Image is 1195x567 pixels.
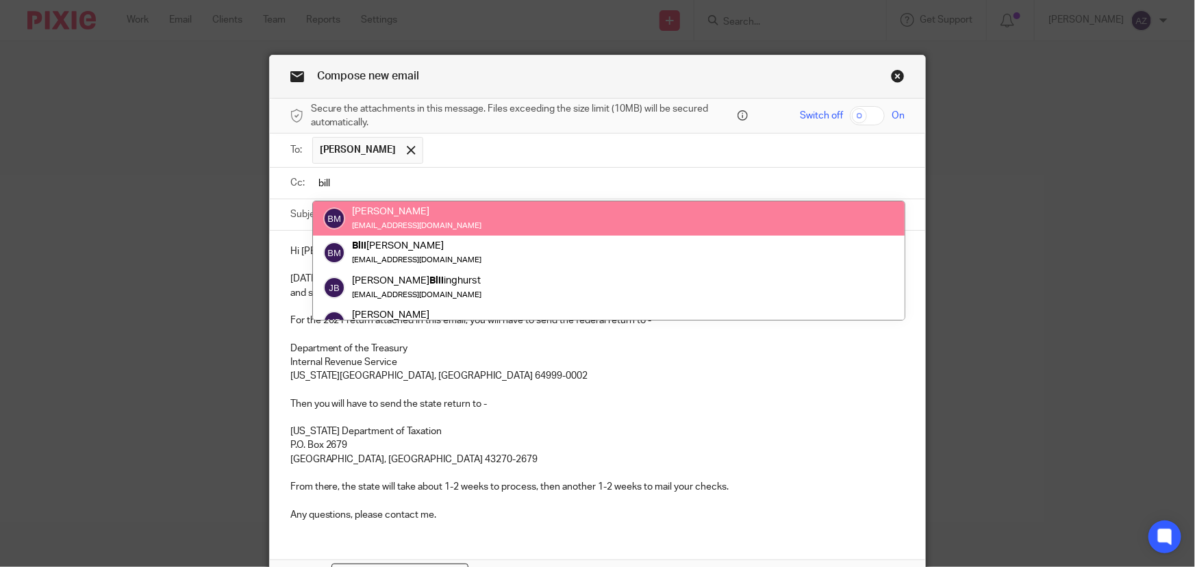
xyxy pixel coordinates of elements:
[290,143,305,157] label: To:
[323,277,345,299] img: svg%3E
[290,244,905,258] p: Hi [PERSON_NAME],
[290,397,905,411] p: Then you will have to send the state return to -
[290,272,905,300] p: [DATE]-[DATE] e-filed and are processing. Also, the IRS no longer accepts e-filed returns for 202...
[290,207,326,221] label: Subject:
[290,438,905,452] p: P.O. Box 2679
[290,453,905,466] p: [GEOGRAPHIC_DATA], [GEOGRAPHIC_DATA] 43270-2679
[352,291,481,299] small: [EMAIL_ADDRESS][DOMAIN_NAME]
[800,109,843,123] span: Switch off
[352,205,481,218] div: [PERSON_NAME]
[323,311,345,333] img: svg%3E
[317,71,420,81] span: Compose new email
[352,240,481,253] div: [PERSON_NAME]
[290,425,905,438] p: [US_STATE] Department of Taxation
[352,257,481,264] small: [EMAIL_ADDRESS][DOMAIN_NAME]
[323,242,345,264] img: svg%3E
[320,143,397,157] span: [PERSON_NAME]
[891,69,905,88] a: Close this dialog window
[352,222,481,229] small: [EMAIL_ADDRESS][DOMAIN_NAME]
[290,342,905,355] p: Department of the Treasury
[290,176,305,190] label: Cc:
[892,109,905,123] span: On
[290,480,905,494] p: From there, the state will take about 1-2 weeks to process, then another 1-2 weeks to mail your c...
[290,508,905,522] p: Any questions, please contact me.
[323,207,345,229] img: svg%3E
[290,314,905,327] p: For the 2021 return attached in this email, you will have to send the federal return to -
[352,308,492,322] div: [PERSON_NAME]
[290,355,905,383] p: Internal Revenue Service [US_STATE][GEOGRAPHIC_DATA], [GEOGRAPHIC_DATA] 64999-0002
[429,275,444,286] em: Bill
[352,241,366,251] em: Bill
[311,102,734,130] span: Secure the attachments in this message. Files exceeding the size limit (10MB) will be secured aut...
[352,274,481,288] div: [PERSON_NAME] inghurst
